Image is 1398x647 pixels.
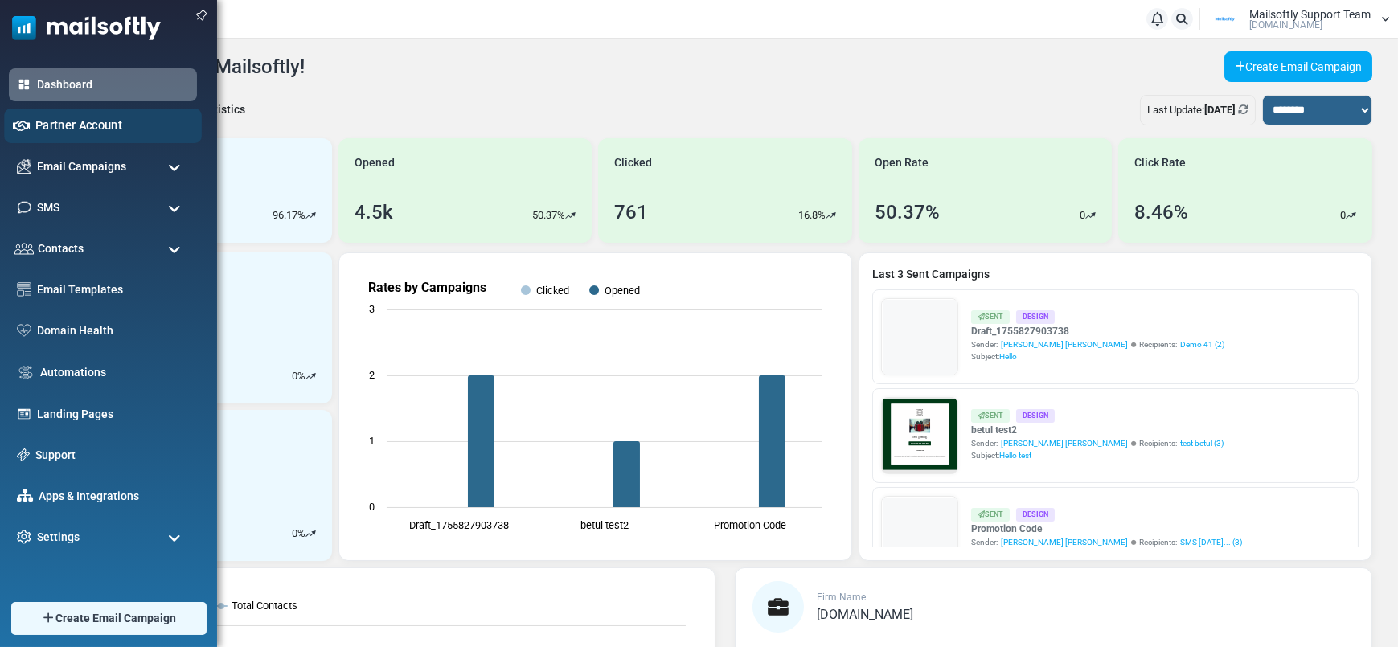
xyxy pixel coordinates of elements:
[17,324,31,337] img: domain-health-icon.svg
[1001,437,1128,449] span: [PERSON_NAME] [PERSON_NAME]
[1016,310,1055,324] div: Design
[614,154,652,171] span: Clicked
[875,198,940,227] div: 50.37%
[1134,154,1186,171] span: Click Rate
[536,285,569,297] text: Clicked
[971,437,1224,449] div: Sender: Recipients:
[37,199,59,216] span: SMS
[971,310,1010,324] div: Sent
[1180,338,1224,350] a: Demo 41 (2)
[17,530,31,544] img: settings-icon.svg
[971,338,1224,350] div: Sender: Recipients:
[292,368,316,384] div: %
[1001,536,1128,548] span: [PERSON_NAME] [PERSON_NAME]
[409,519,509,531] text: Draft_1755827903738
[368,280,486,295] text: Rates by Campaigns
[1224,51,1372,82] a: Create Email Campaign
[211,327,344,340] strong: Shop Now and Save Big!
[1180,437,1224,449] a: test betul (3)
[1140,95,1256,125] div: Last Update:
[1238,104,1248,116] a: Refresh Stats
[35,117,193,134] a: Partner Account
[292,368,297,384] p: 0
[605,285,640,297] text: Opened
[872,266,1359,283] a: Last 3 Sent Campaigns
[17,282,31,297] img: email-templates-icon.svg
[35,447,189,464] a: Support
[14,243,34,254] img: contacts-icon.svg
[614,198,648,227] div: 761
[971,423,1224,437] a: betul test2
[352,266,838,547] svg: Rates by Campaigns
[580,519,629,531] text: betul test2
[292,526,316,542] div: %
[999,451,1031,460] span: Hello test
[1016,508,1055,522] div: Design
[971,409,1010,423] div: Sent
[17,200,31,215] img: sms-icon.png
[355,154,395,171] span: Opened
[1001,338,1128,350] span: [PERSON_NAME] [PERSON_NAME]
[1340,207,1346,223] p: 0
[817,592,866,603] span: Firm Name
[37,281,189,298] a: Email Templates
[17,363,35,382] img: workflow.svg
[369,435,375,447] text: 1
[1205,7,1390,31] a: User Logo Mailsoftly Support Team [DOMAIN_NAME]
[971,522,1242,536] a: Promotion Code
[1016,409,1055,423] div: Design
[37,76,189,93] a: Dashboard
[369,501,375,513] text: 0
[369,303,375,315] text: 3
[1204,104,1236,116] b: [DATE]
[1249,9,1371,20] span: Mailsoftly Support Team
[1080,207,1085,223] p: 0
[971,536,1242,548] div: Sender: Recipients:
[999,352,1017,361] span: Hello
[37,158,126,175] span: Email Campaigns
[195,319,360,349] a: Shop Now and Save Big!
[1134,198,1188,227] div: 8.46%
[17,159,31,174] img: campaigns-icon.png
[55,610,176,627] span: Create Email Campaign
[37,322,189,339] a: Domain Health
[875,154,929,171] span: Open Rate
[1205,7,1245,31] img: User Logo
[39,488,189,505] a: Apps & Integrations
[247,380,308,394] strong: Follow Us
[1249,20,1322,30] span: [DOMAIN_NAME]
[17,77,31,92] img: dashboard-icon-active.svg
[232,600,297,612] text: Total Contacts
[355,198,393,227] div: 4.5k
[37,406,189,423] a: Landing Pages
[817,608,913,621] a: [DOMAIN_NAME]
[1180,536,1242,548] a: SMS [DATE]... (3)
[971,508,1010,522] div: Sent
[971,449,1224,461] div: Subject:
[72,279,482,304] h1: Test {(email)}
[37,529,80,546] span: Settings
[17,448,30,461] img: support-icon.svg
[17,407,31,421] img: landing_pages.svg
[532,207,565,223] p: 50.37%
[84,422,470,437] p: Lorem ipsum dolor sit amet, consectetur adipiscing elit, sed do eiusmod tempor incididunt
[292,526,297,542] p: 0
[369,369,375,381] text: 2
[971,324,1224,338] a: Draft_1755827903738
[38,240,84,257] span: Contacts
[273,207,305,223] p: 96.17%
[713,519,785,531] text: Promotion Code
[798,207,826,223] p: 16.8%
[40,364,189,381] a: Automations
[817,607,913,622] span: [DOMAIN_NAME]
[971,350,1224,362] div: Subject:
